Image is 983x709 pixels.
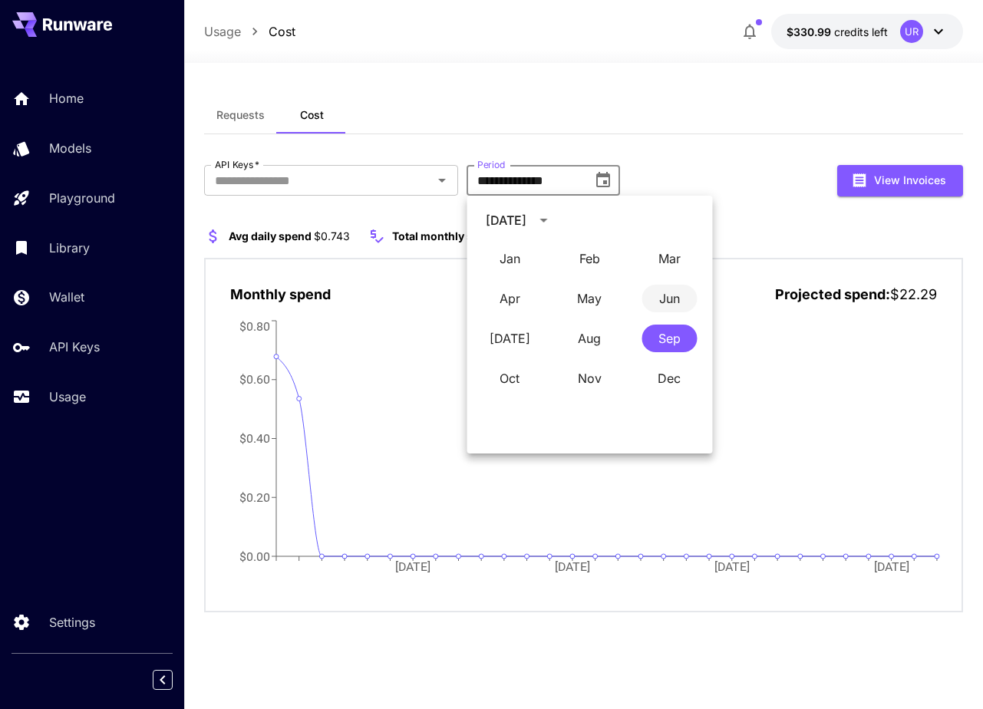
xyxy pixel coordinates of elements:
div: Collapse sidebar [164,666,184,694]
p: API Keys [49,338,100,356]
button: January [482,245,537,272]
span: Requests [216,108,265,122]
tspan: $0.80 [239,318,270,333]
a: Usage [204,22,241,41]
tspan: [DATE] [555,559,590,574]
p: Settings [49,613,95,632]
tspan: [DATE] [395,559,430,574]
p: Playground [49,189,115,207]
a: View Invoices [837,172,963,186]
div: UR [900,20,923,43]
span: Cost [300,108,324,122]
button: $330.98525UR [771,14,963,49]
tspan: $0.00 [239,549,270,563]
tspan: [DATE] [714,559,750,574]
button: February [562,245,617,272]
tspan: $0.40 [239,431,270,446]
tspan: [DATE] [874,559,909,574]
button: June [642,285,697,312]
button: April [482,285,537,312]
button: May [562,285,617,312]
label: API Keys [215,158,259,171]
a: Cost [269,22,295,41]
button: Collapse sidebar [153,670,173,690]
button: October [482,364,537,392]
p: Wallet [49,288,84,306]
span: Projected spend: [775,286,890,302]
p: Home [49,89,84,107]
p: Models [49,139,91,157]
button: December [642,364,697,392]
span: $22.29 [890,286,937,302]
div: $330.98525 [787,24,888,40]
button: Open [431,170,453,191]
tspan: $0.20 [239,490,270,504]
span: $0.743 [314,229,350,242]
tspan: $0.60 [239,372,270,387]
p: Monthly spend [230,284,331,305]
button: View Invoices [837,165,963,196]
button: calendar view is open, switch to year view [531,207,557,233]
span: Total monthly spend [392,229,500,242]
p: Library [49,239,90,257]
p: Usage [49,387,86,406]
button: July [482,325,537,352]
button: Choose date, selected date is Sep 1, 2025 [588,165,618,196]
button: March [642,245,697,272]
span: Avg daily spend [229,229,312,242]
button: August [562,325,617,352]
span: credits left [834,25,888,38]
button: November [562,364,617,392]
div: [DATE] [486,211,526,229]
span: $330.99 [787,25,834,38]
nav: breadcrumb [204,22,295,41]
button: September [642,325,697,352]
label: Period [477,158,506,171]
